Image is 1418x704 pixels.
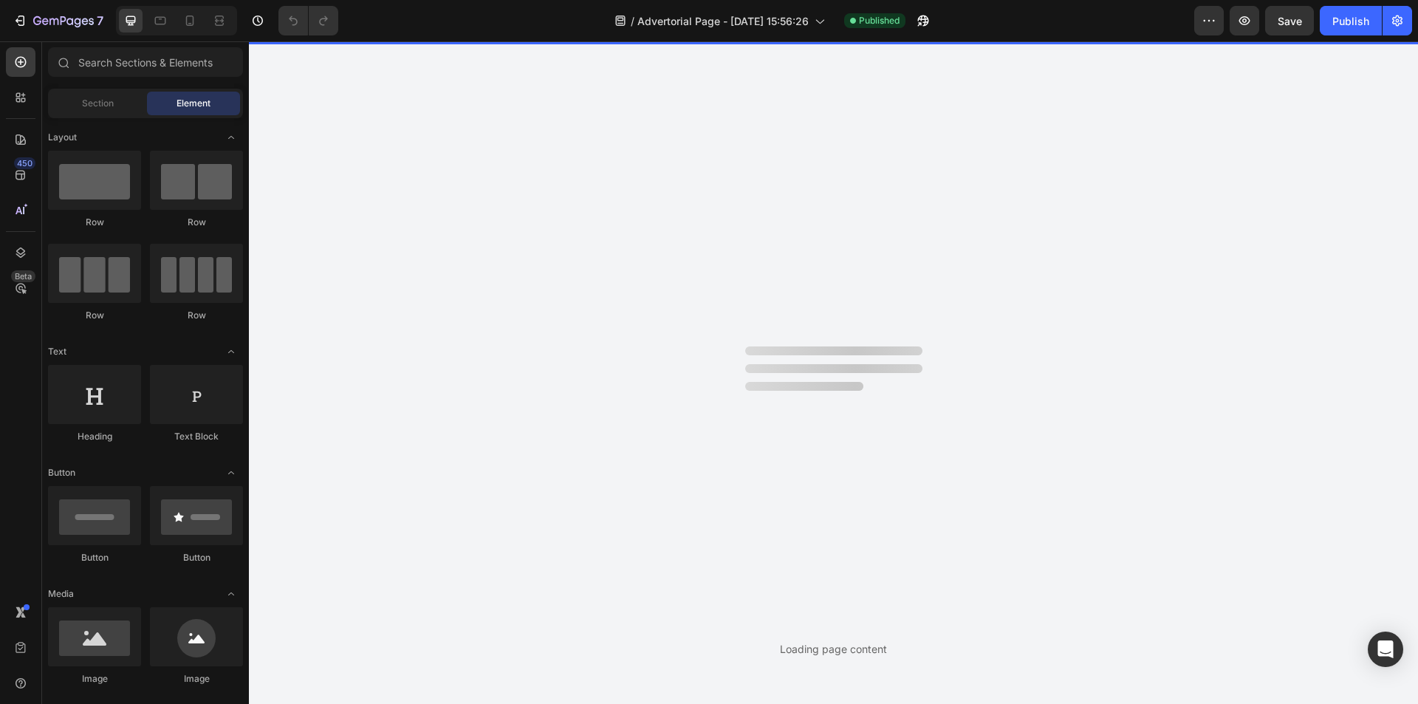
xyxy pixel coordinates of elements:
div: Image [48,672,141,686]
button: Publish [1320,6,1382,35]
div: 450 [14,157,35,169]
span: Media [48,587,74,601]
div: Row [150,216,243,229]
span: Toggle open [219,340,243,363]
input: Search Sections & Elements [48,47,243,77]
div: Button [150,551,243,564]
span: Toggle open [219,126,243,149]
div: Publish [1332,13,1369,29]
div: Beta [11,270,35,282]
div: Undo/Redo [278,6,338,35]
span: / [631,13,634,29]
div: Row [150,309,243,322]
div: Loading page content [780,641,887,657]
span: Element [177,97,210,110]
span: Section [82,97,114,110]
div: Heading [48,430,141,443]
div: Row [48,216,141,229]
div: Button [48,551,141,564]
div: Image [150,672,243,686]
div: Row [48,309,141,322]
span: Toggle open [219,461,243,485]
span: Toggle open [219,582,243,606]
span: Published [859,14,900,27]
span: Layout [48,131,77,144]
button: 7 [6,6,110,35]
p: 7 [97,12,103,30]
span: Advertorial Page - [DATE] 15:56:26 [637,13,809,29]
span: Button [48,466,75,479]
button: Save [1265,6,1314,35]
div: Open Intercom Messenger [1368,632,1403,667]
span: Save [1278,15,1302,27]
span: Text [48,345,66,358]
div: Text Block [150,430,243,443]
